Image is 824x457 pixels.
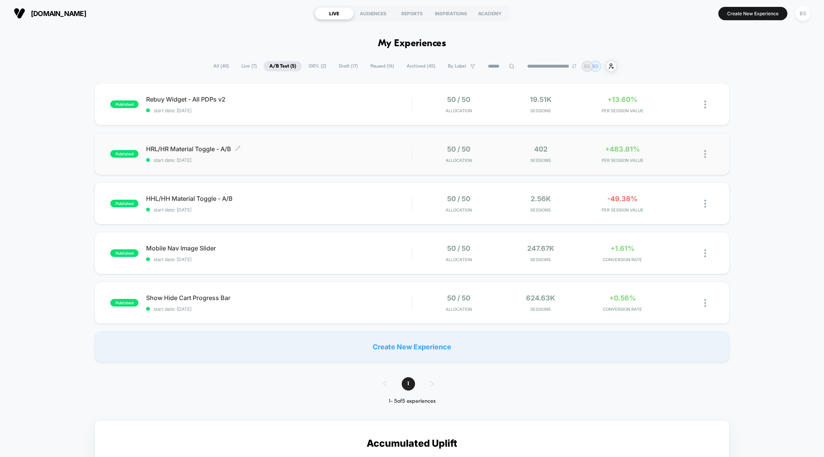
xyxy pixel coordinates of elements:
p: Accumulated Uplift [367,438,457,449]
span: Allocation [446,158,472,163]
span: By Label [448,63,466,69]
span: 247.67k [527,244,554,252]
span: 50 / 50 [447,195,470,203]
div: LIVE [315,7,354,19]
span: 50 / 50 [447,244,470,252]
span: start date: [DATE] [146,306,412,312]
div: 1 - 5 of 5 experiences [375,398,449,405]
button: Create New Experience [718,7,787,20]
span: 19.51k [530,95,552,103]
span: Allocation [446,108,472,113]
img: close [704,299,706,307]
button: [DOMAIN_NAME] [11,7,89,19]
div: AUDIENCES [354,7,393,19]
span: Paused ( 16 ) [365,61,400,71]
span: 50 / 50 [447,294,470,302]
div: ACADEMY [470,7,509,19]
span: 50 / 50 [447,95,470,103]
span: Allocation [446,257,472,262]
span: Show Hide Cart Progress Bar [146,294,412,302]
span: published [110,299,138,307]
span: start date: [DATE] [146,157,412,163]
img: end [572,64,576,68]
span: Sessions [502,108,579,113]
span: +0.56% [609,294,636,302]
span: +13.60% [607,95,637,103]
span: Sessions [502,257,579,262]
div: INSPIRATIONS [431,7,470,19]
span: published [110,249,138,257]
span: start date: [DATE] [146,108,412,113]
button: BS [793,6,813,21]
span: PER SESSION VALUE [584,108,661,113]
p: BS [592,63,599,69]
span: published [110,200,138,207]
span: HRL/HR Material Toggle - A/B [146,145,412,153]
h1: My Experiences [378,38,446,49]
img: Visually logo [14,8,25,19]
img: close [704,100,706,108]
span: Allocation [446,207,472,213]
span: published [110,100,138,108]
span: Sessions [502,207,579,213]
span: Allocation [446,307,472,312]
span: +483.81% [605,145,640,153]
span: 50 / 50 [447,145,470,153]
span: 402 [534,145,547,153]
span: 100% ( 2 ) [303,61,332,71]
span: All ( 40 ) [208,61,235,71]
span: CONVERSION RATE [584,307,661,312]
span: Mobile Nav Image Slider [146,244,412,252]
div: BS [795,6,810,21]
span: Rebuy Widget - All PDPs v2 [146,95,412,103]
span: start date: [DATE] [146,257,412,262]
span: [DOMAIN_NAME] [31,10,86,18]
span: 624.63k [526,294,555,302]
span: A/B Test ( 5 ) [264,61,302,71]
span: Archived ( 45 ) [401,61,441,71]
span: +1.61% [610,244,634,252]
span: PER SESSION VALUE [584,158,661,163]
img: close [704,200,706,208]
div: Create New Experience [95,331,729,362]
p: BS [584,63,590,69]
span: start date: [DATE] [146,207,412,213]
div: REPORTS [393,7,431,19]
span: -49.38% [607,195,637,203]
span: 2.56k [531,195,551,203]
span: Draft ( 17 ) [333,61,364,71]
span: published [110,150,138,158]
span: Live ( 7 ) [236,61,262,71]
span: PER SESSION VALUE [584,207,661,213]
span: Sessions [502,158,579,163]
img: close [704,249,706,257]
span: Sessions [502,307,579,312]
span: HHL/HH Material Toggle - A/B [146,195,412,202]
span: 1 [402,377,415,391]
span: CONVERSION RATE [584,257,661,262]
img: close [704,150,706,158]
